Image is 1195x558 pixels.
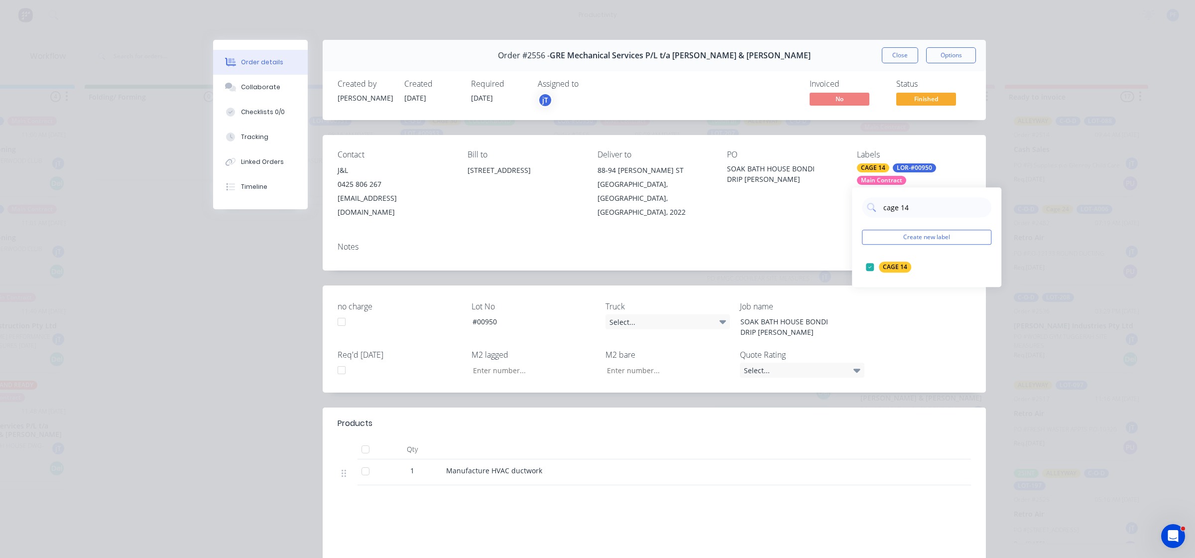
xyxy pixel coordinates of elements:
label: M2 bare [605,349,730,361]
div: Created [404,79,459,89]
span: Finished [896,93,956,105]
button: Order details [213,50,308,75]
span: No [810,93,869,105]
div: Labels [857,150,971,159]
button: Close [882,47,918,63]
span: GRE Mechanical Services P/L t/a [PERSON_NAME] & [PERSON_NAME] [550,51,811,60]
div: 0425 806 267 [338,177,452,191]
div: Linked Orders [241,157,284,166]
div: [EMAIL_ADDRESS][DOMAIN_NAME] [338,191,452,219]
button: Tracking [213,125,308,149]
div: Notes [338,242,971,252]
div: Invoiced [810,79,884,89]
div: #00950 [465,314,589,329]
button: Timeline [213,174,308,199]
div: Main Contract [857,176,906,185]
div: [STREET_ADDRESS] [468,163,582,177]
div: Products [338,418,372,429]
div: Qty [382,439,442,459]
div: SOAK BATH HOUSE BONDI DRIP [PERSON_NAME] [732,314,857,339]
div: Tracking [241,133,268,141]
label: Req'd [DATE] [338,349,462,361]
div: Order details [241,58,283,67]
div: Timeline [241,182,267,191]
label: Truck [605,300,730,312]
label: no charge [338,300,462,312]
input: Enter number... [598,363,730,378]
div: CAGE 14 [879,262,911,273]
button: Checklists 0/0 [213,100,308,125]
label: M2 lagged [472,349,596,361]
div: Checklists 0/0 [241,108,285,117]
span: [DATE] [471,93,493,103]
div: Deliver to [597,150,712,159]
div: PO [727,150,841,159]
div: Assigned to [538,79,637,89]
div: LOR-#00950 [893,163,936,172]
div: Select... [740,363,864,378]
div: Status [896,79,971,89]
div: SOAK BATH HOUSE BONDI DRIP [PERSON_NAME] [727,163,841,184]
button: CAGE 14 [862,260,915,274]
div: [GEOGRAPHIC_DATA], [GEOGRAPHIC_DATA], [GEOGRAPHIC_DATA], 2022 [597,177,712,219]
label: Lot No [472,300,596,312]
div: 88-94 [PERSON_NAME] ST[GEOGRAPHIC_DATA], [GEOGRAPHIC_DATA], [GEOGRAPHIC_DATA], 2022 [597,163,712,219]
iframe: Intercom live chat [1161,524,1185,548]
label: Job name [740,300,864,312]
div: J&L0425 806 267[EMAIL_ADDRESS][DOMAIN_NAME] [338,163,452,219]
input: Search labels [882,197,986,217]
div: Collaborate [241,83,280,92]
span: Manufacture HVAC ductwork [446,466,542,475]
div: CAGE 14 [857,163,889,172]
div: Required [471,79,526,89]
button: Finished [896,93,956,108]
span: Order #2556 - [498,51,550,60]
button: Create new label [862,230,991,245]
span: [DATE] [404,93,426,103]
div: Select... [605,314,730,329]
div: [STREET_ADDRESS] [468,163,582,195]
label: Quote Rating [740,349,864,361]
div: 88-94 [PERSON_NAME] ST [597,163,712,177]
input: Enter number... [465,363,596,378]
div: J&L [338,163,452,177]
div: Contact [338,150,452,159]
div: [PERSON_NAME] [338,93,392,103]
div: Bill to [468,150,582,159]
button: Options [926,47,976,63]
div: Created by [338,79,392,89]
button: jT [538,93,553,108]
button: Collaborate [213,75,308,100]
button: Linked Orders [213,149,308,174]
span: 1 [410,465,414,476]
